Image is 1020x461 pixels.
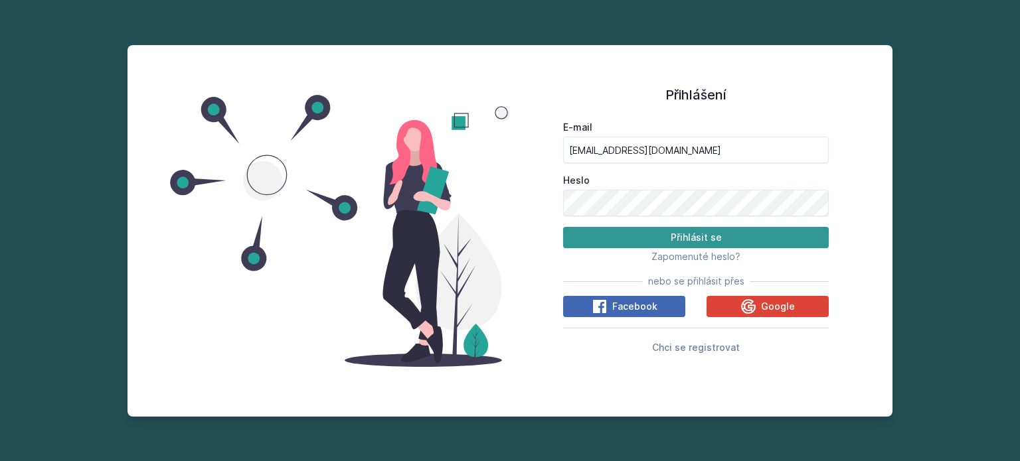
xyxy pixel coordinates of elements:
span: Zapomenuté heslo? [651,251,740,262]
button: Chci se registrovat [652,339,740,355]
span: Chci se registrovat [652,342,740,353]
span: nebo se přihlásit přes [648,275,744,288]
label: Heslo [563,174,829,187]
input: Tvoje e-mailová adresa [563,137,829,163]
label: E-mail [563,121,829,134]
button: Google [707,296,829,317]
span: Facebook [612,300,657,313]
button: Facebook [563,296,685,317]
span: Google [761,300,795,313]
h1: Přihlášení [563,85,829,105]
button: Přihlásit se [563,227,829,248]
